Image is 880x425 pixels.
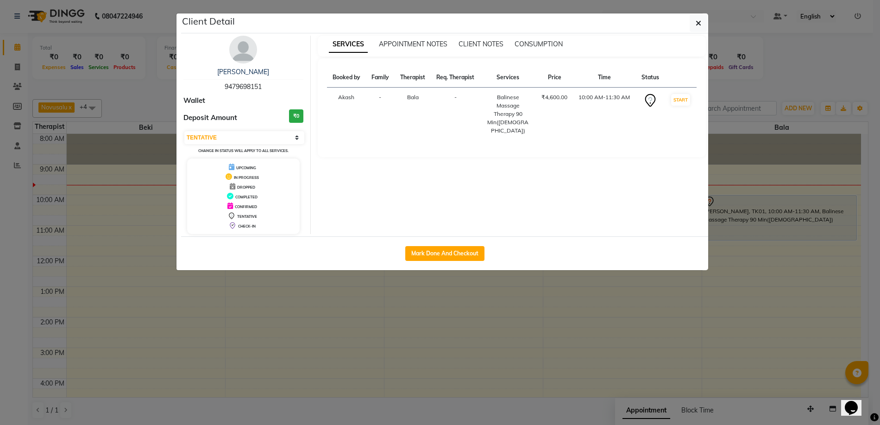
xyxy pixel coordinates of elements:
a: [PERSON_NAME] [217,68,269,76]
th: Family [366,68,395,88]
span: SERVICES [329,36,368,53]
span: CONSUMPTION [515,40,563,48]
th: Status [636,68,665,88]
td: 10:00 AM-11:30 AM [573,88,635,141]
span: Deposit Amount [183,113,237,123]
span: CLIENT NOTES [459,40,503,48]
span: APPOINTMENT NOTES [379,40,447,48]
span: Wallet [183,95,205,106]
span: CHECK-IN [238,224,256,228]
th: Req. Therapist [431,68,480,88]
span: CONFIRMED [235,204,257,209]
th: Therapist [395,68,431,88]
th: Services [480,68,536,88]
div: Balinese Massage Therapy 90 Min([DEMOGRAPHIC_DATA]) [486,93,530,135]
th: Price [536,68,573,88]
td: - [431,88,480,141]
td: Akash [327,88,366,141]
h5: Client Detail [182,14,235,28]
span: TENTATIVE [237,214,257,219]
th: Booked by [327,68,366,88]
button: Mark Done And Checkout [405,246,484,261]
span: IN PROGRESS [234,175,259,180]
small: Change in status will apply to all services. [198,148,289,153]
span: COMPLETED [235,195,258,199]
img: avatar [229,36,257,63]
span: Bala [407,94,419,101]
span: UPCOMING [236,165,256,170]
iframe: chat widget [841,388,871,416]
button: START [671,94,690,106]
div: ₹4,600.00 [541,93,567,101]
th: Time [573,68,635,88]
td: - [366,88,395,141]
h3: ₹0 [289,109,303,123]
span: 9479698151 [225,82,262,91]
span: DROPPED [237,185,255,190]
